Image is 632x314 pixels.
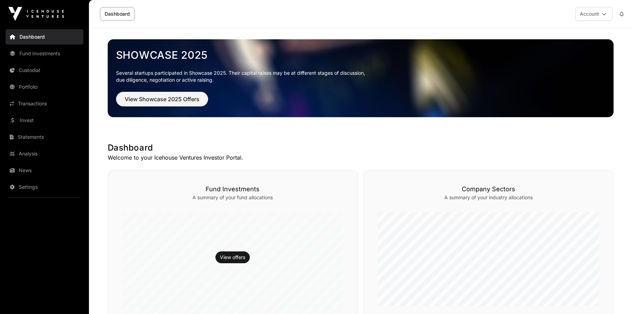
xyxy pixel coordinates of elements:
[6,46,83,61] a: Fund Investments
[6,29,83,45] a: Dashboard
[6,96,83,111] a: Transactions
[378,194,599,201] p: A summary of your industry allocations
[215,251,250,263] button: View offers
[6,163,83,178] a: News
[116,99,208,106] a: View Showcase 2025 Offers
[108,153,614,162] p: Welcome to your Icehouse Ventures Investor Portal.
[6,146,83,161] a: Analysis
[6,63,83,78] a: Custodial
[122,184,344,194] h3: Fund Investments
[597,281,632,314] iframe: Chat Widget
[116,49,605,61] a: Showcase 2025
[108,39,614,117] img: Showcase 2025
[6,113,83,128] a: Invest
[100,7,134,21] a: Dashboard
[6,129,83,145] a: Statements
[6,79,83,95] a: Portfolio
[6,179,83,195] a: Settings
[125,95,199,103] span: View Showcase 2025 Offers
[8,7,64,21] img: Icehouse Ventures Logo
[575,7,613,21] button: Account
[122,194,344,201] p: A summary of your fund allocations
[108,142,614,153] h1: Dashboard
[220,254,245,261] a: View offers
[116,92,208,106] button: View Showcase 2025 Offers
[378,184,599,194] h3: Company Sectors
[116,70,605,83] p: Several startups participated in Showcase 2025. Their capital raises may be at different stages o...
